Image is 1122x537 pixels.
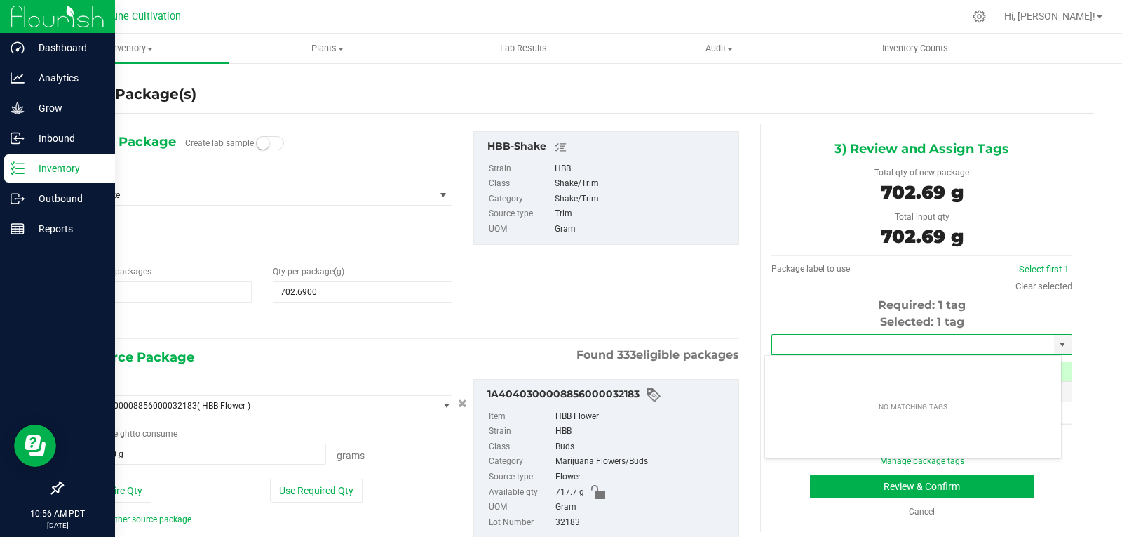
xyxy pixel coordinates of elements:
p: 10:56 AM PDT [6,508,109,520]
inline-svg: Grow [11,101,25,115]
h4: Create Package(s) [62,84,196,105]
div: Gram [555,500,731,515]
div: Shake/Trim [555,176,731,192]
p: Dashboard [25,39,109,56]
span: Found eligible packages [576,347,739,364]
inline-svg: Dashboard [11,41,25,55]
span: 702.69 g [881,225,964,248]
span: Total input qty [895,212,949,222]
div: Manage settings [971,10,988,23]
div: Marijuana Flowers/Buds [555,454,731,470]
label: Item [489,409,553,425]
span: select [434,185,452,205]
a: Add another source package [72,515,191,524]
p: Grow [25,100,109,117]
span: HBB-Shake [79,190,414,200]
a: Manage package tags [880,456,964,466]
span: Required: 1 tag [878,298,966,312]
inline-svg: Outbound [11,192,25,206]
span: Inventory Counts [863,42,967,55]
span: 702.69 g [881,181,964,204]
inline-svg: Inventory [11,161,25,175]
div: Buds [555,439,731,455]
span: Inventory [34,42,229,55]
label: Create lab sample [185,133,254,154]
inline-svg: Inbound [11,131,25,145]
span: Hi, [PERSON_NAME]! [1004,11,1095,22]
a: Inventory [34,34,229,63]
p: Inventory [25,160,109,177]
span: Grams [337,450,365,461]
span: Total qty of new package [874,168,969,178]
span: select [434,396,452,416]
span: 717.7 g [555,485,584,500]
inline-svg: Reports [11,222,25,236]
label: Source type [489,206,552,222]
label: Strain [489,161,552,177]
p: [DATE] [6,520,109,531]
span: 2) Source Package [72,347,194,368]
p: Outbound [25,190,109,207]
span: (g) [334,267,344,277]
button: Review & Confirm [810,475,1034,498]
span: Package label to use [771,264,850,274]
span: select [1054,335,1072,354]
a: Clear selected [1015,281,1072,291]
span: Package to consume [72,429,177,439]
label: UOM [489,500,553,515]
div: HBB [555,161,731,177]
span: Lab Results [481,42,566,55]
a: Lab Results [426,34,621,63]
input: 702.6900 g [73,444,325,464]
input: Starting tag number [772,335,1054,354]
a: Inventory Counts [817,34,1013,63]
div: HBB [555,424,731,439]
div: Gram [555,222,731,237]
label: Class [489,439,553,455]
span: Audit [622,42,816,55]
button: Cancel button [454,394,471,414]
div: Shake/Trim [555,192,731,207]
label: Class [489,176,552,192]
span: Plants [230,42,424,55]
label: Source type [489,470,553,485]
div: No matching tags [871,395,955,418]
span: weight [107,429,133,439]
label: Strain [489,424,553,439]
span: ( HBB Flower ) [197,401,250,411]
span: Selected: 1 tag [880,315,964,329]
inline-svg: Analytics [11,71,25,85]
a: Audit [621,34,817,63]
span: 1) New Package [72,131,176,152]
div: 1A4040300008856000032183 [487,387,731,404]
label: Lot Number [489,515,553,531]
a: Select first 1 [1019,264,1069,274]
iframe: Resource center [14,425,56,467]
button: Use Required Qty [270,479,363,503]
label: Category [489,192,552,207]
p: Reports [25,220,109,237]
a: Plants [229,34,425,63]
div: Trim [555,206,731,222]
p: Inbound [25,130,109,147]
div: Flower [555,470,731,485]
span: Dune Cultivation [106,11,181,22]
span: Qty per package [273,267,344,277]
label: Category [489,454,553,470]
a: Cancel [909,507,935,517]
input: 1 [73,282,251,302]
div: HBB Flower [555,409,731,425]
label: UOM [489,222,552,237]
span: HBB [72,229,452,250]
div: HBB-Shake [487,139,731,156]
input: 702.6900 [273,282,452,302]
p: Analytics [25,69,109,86]
label: Available qty [489,485,553,500]
span: 1A4040300008856000032183 [79,401,197,411]
span: 333 [617,348,636,362]
span: 3) Review and Assign Tags [834,138,1009,159]
div: 32183 [555,515,731,531]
